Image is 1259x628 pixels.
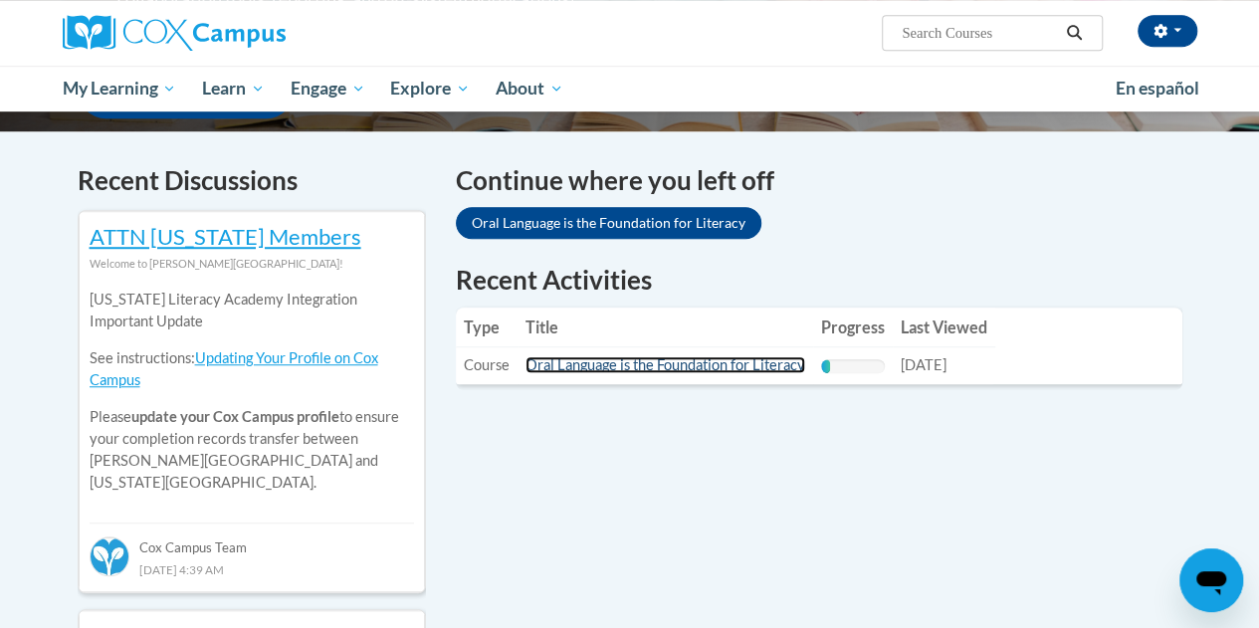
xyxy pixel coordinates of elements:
a: Oral Language is the Foundation for Literacy [525,356,805,373]
a: ATTN [US_STATE] Members [90,223,361,250]
div: [DATE] 4:39 AM [90,558,414,580]
a: Explore [377,66,483,111]
button: Account Settings [1138,15,1197,47]
a: My Learning [50,66,190,111]
a: En español [1103,68,1212,109]
th: Progress [813,308,893,347]
p: [US_STATE] Literacy Academy Integration Important Update [90,289,414,332]
div: Welcome to [PERSON_NAME][GEOGRAPHIC_DATA]! [90,253,414,275]
iframe: Button to launch messaging window [1179,548,1243,612]
span: [DATE] [901,356,946,373]
span: Learn [202,77,265,101]
th: Type [456,308,518,347]
h4: Continue where you left off [456,161,1182,200]
a: Engage [278,66,378,111]
div: Progress, % [821,359,831,373]
h4: Recent Discussions [78,161,426,200]
p: See instructions: [90,347,414,391]
th: Title [518,308,813,347]
span: About [496,77,563,101]
span: Course [464,356,510,373]
a: Updating Your Profile on Cox Campus [90,349,378,388]
span: Explore [390,77,470,101]
img: Cox Campus Team [90,536,129,576]
a: Learn [189,66,278,111]
th: Last Viewed [893,308,995,347]
span: My Learning [62,77,176,101]
div: Cox Campus Team [90,523,414,558]
h1: Recent Activities [456,262,1182,298]
img: Cox Campus [63,15,286,51]
span: En español [1116,78,1199,99]
a: About [483,66,576,111]
div: Main menu [48,66,1212,111]
a: Oral Language is the Foundation for Literacy [456,207,761,239]
span: Engage [291,77,365,101]
div: Please to ensure your completion records transfer between [PERSON_NAME][GEOGRAPHIC_DATA] and [US_... [90,275,414,509]
a: Cox Campus [63,15,421,51]
b: update your Cox Campus profile [131,408,339,425]
input: Search Courses [900,21,1059,45]
button: Search [1059,21,1089,45]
